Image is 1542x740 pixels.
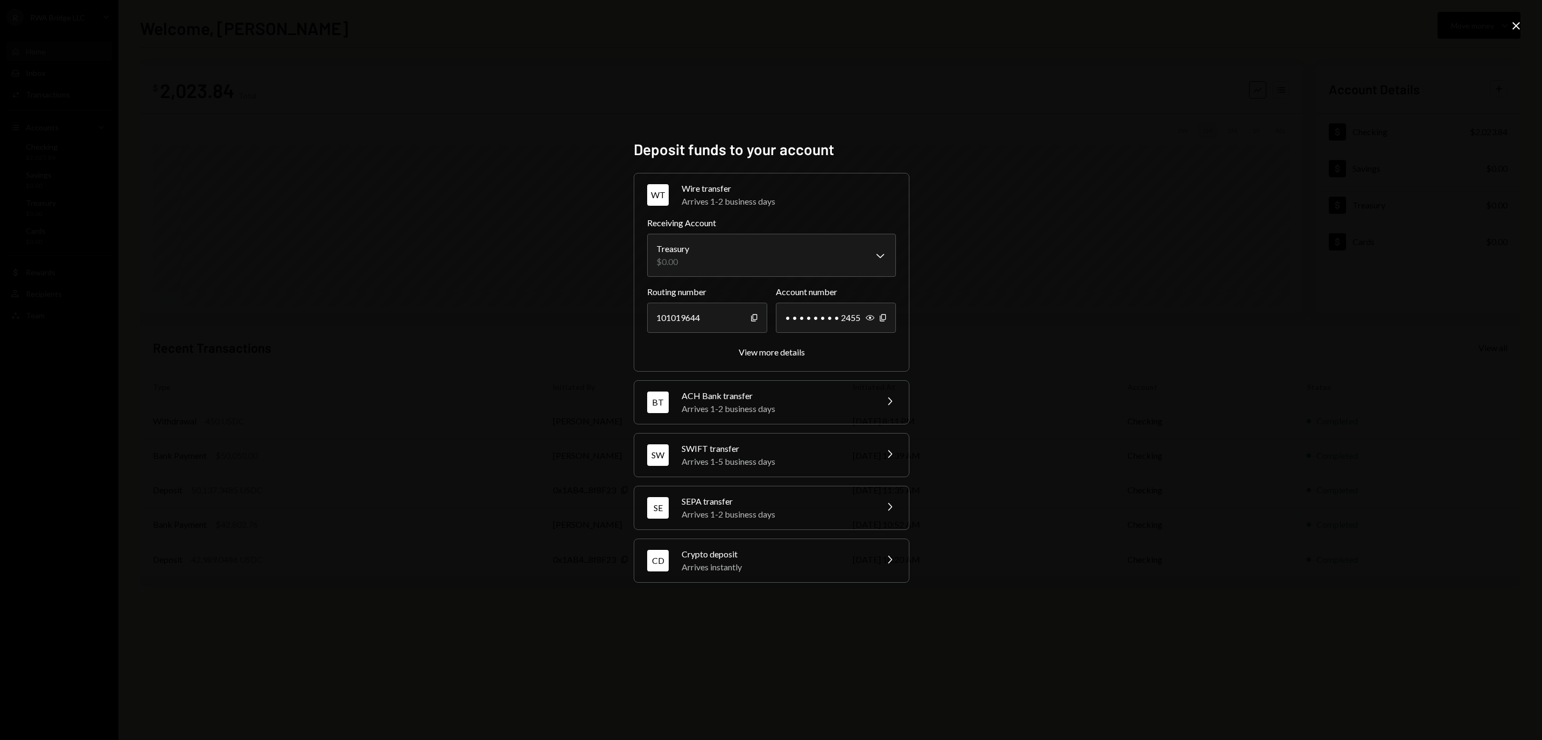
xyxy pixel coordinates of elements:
div: 101019644 [647,303,767,333]
div: • • • • • • • • 2455 [776,303,896,333]
label: Receiving Account [647,217,896,229]
label: Routing number [647,285,767,298]
div: BT [647,392,669,413]
div: SWIFT transfer [682,442,870,455]
div: ACH Bank transfer [682,389,870,402]
button: BTACH Bank transferArrives 1-2 business days [634,381,909,424]
div: SW [647,444,669,466]
button: SWSWIFT transferArrives 1-5 business days [634,434,909,477]
div: SEPA transfer [682,495,870,508]
h2: Deposit funds to your account [634,139,908,160]
label: Account number [776,285,896,298]
div: Arrives 1-2 business days [682,402,870,415]
div: Arrives 1-5 business days [682,455,870,468]
div: Arrives 1-2 business days [682,508,870,521]
button: CDCrypto depositArrives instantly [634,539,909,582]
div: WTWire transferArrives 1-2 business days [647,217,896,358]
div: Arrives 1-2 business days [682,195,896,208]
button: Receiving Account [647,234,896,277]
div: View more details [739,347,805,357]
div: Wire transfer [682,182,896,195]
div: Crypto deposit [682,548,870,561]
button: View more details [739,347,805,358]
button: SESEPA transferArrives 1-2 business days [634,486,909,529]
button: WTWire transferArrives 1-2 business days [634,173,909,217]
div: CD [647,550,669,571]
div: SE [647,497,669,519]
div: Arrives instantly [682,561,870,574]
div: WT [647,184,669,206]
